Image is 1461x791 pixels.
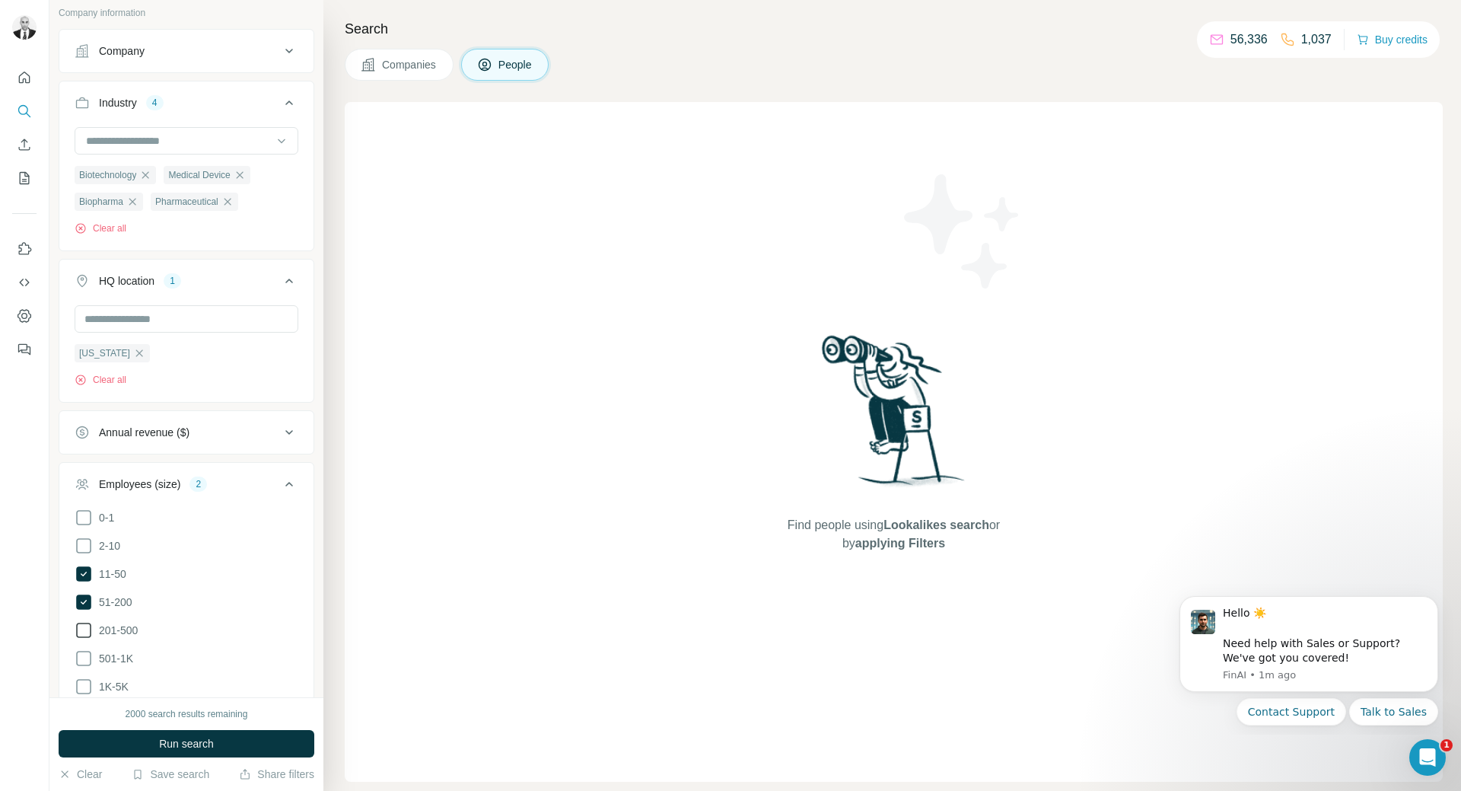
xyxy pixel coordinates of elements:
button: Clear all [75,222,126,235]
span: Lookalikes search [883,518,989,531]
button: Use Surfe on LinkedIn [12,235,37,263]
button: Dashboard [12,302,37,330]
button: Buy credits [1357,29,1428,50]
button: Clear [59,767,102,782]
span: [US_STATE] [79,346,130,360]
button: Company [59,33,314,69]
button: Use Surfe API [12,269,37,296]
span: Pharmaceutical [155,195,218,209]
span: 0-1 [93,510,114,525]
div: Company [99,43,145,59]
img: Surfe Illustration - Stars [894,163,1031,300]
button: Save search [132,767,209,782]
span: 1K-5K [93,679,129,694]
iframe: Intercom live chat [1409,739,1446,776]
button: Search [12,97,37,125]
span: Companies [382,57,438,72]
button: Share filters [239,767,314,782]
span: Biopharma [79,195,123,209]
button: Industry4 [59,85,314,127]
img: Surfe Illustration - Woman searching with binoculars [815,331,973,501]
span: Medical Device [168,168,230,182]
div: Employees (size) [99,477,180,492]
div: 2000 search results remaining [126,707,248,721]
span: 501-1K [93,651,133,666]
div: 1 [164,274,181,288]
button: Annual revenue ($) [59,414,314,451]
button: Enrich CSV [12,131,37,158]
div: 4 [146,96,164,110]
div: HQ location [99,273,154,289]
p: 56,336 [1230,30,1268,49]
span: 2-10 [93,538,120,553]
p: 1,037 [1301,30,1332,49]
span: 1 [1440,739,1453,751]
h4: Search [345,18,1443,40]
div: 2 [189,477,207,491]
iframe: Intercom notifications message [1157,582,1461,735]
span: 51-200 [93,595,132,610]
div: Industry [99,95,137,110]
button: HQ location1 [59,263,314,305]
button: Run search [59,730,314,758]
button: Quick start [12,64,37,91]
button: Feedback [12,336,37,363]
p: Company information [59,6,314,20]
button: My lists [12,164,37,192]
span: Biotechnology [79,168,136,182]
span: Find people using or by [772,516,1015,553]
span: Run search [159,736,214,751]
span: 201-500 [93,623,138,638]
img: Avatar [12,15,37,40]
span: applying Filters [855,537,945,550]
span: 11-50 [93,566,126,582]
button: Clear all [75,373,126,387]
button: Employees (size)2 [59,466,314,509]
span: People [498,57,533,72]
div: Annual revenue ($) [99,425,189,440]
